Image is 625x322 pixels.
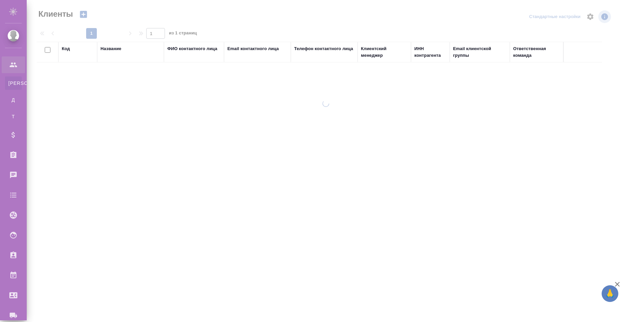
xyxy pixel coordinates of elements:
div: ИНН контрагента [414,45,446,59]
div: Клиентский менеджер [361,45,408,59]
div: ФИО контактного лица [167,45,217,52]
span: [PERSON_NAME] [8,80,18,87]
a: Т [5,110,22,123]
div: Название [100,45,121,52]
span: 🙏 [604,287,616,301]
div: Email клиентской группы [453,45,506,59]
div: Код [62,45,70,52]
span: Д [8,97,18,103]
span: Т [8,113,18,120]
div: Телефон контактного лица [294,45,353,52]
a: Д [5,93,22,107]
div: Ответственная команда [513,45,560,59]
div: Email контактного лица [227,45,279,52]
button: 🙏 [602,285,618,302]
a: [PERSON_NAME] [5,76,22,90]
